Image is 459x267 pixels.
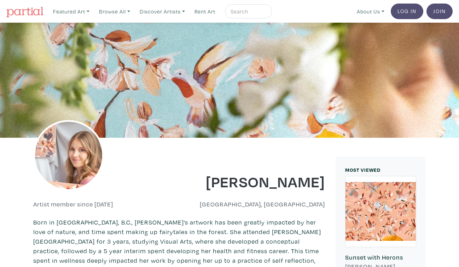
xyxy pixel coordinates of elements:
h6: [GEOGRAPHIC_DATA], [GEOGRAPHIC_DATA] [185,200,325,208]
a: Log In [391,4,423,19]
h6: Artist member since [DATE] [33,200,113,208]
a: About Us [354,4,388,19]
h6: Sunset with Herons [345,254,416,261]
a: Discover Artists [136,4,188,19]
a: Join [426,4,453,19]
h1: [PERSON_NAME] [185,172,325,191]
a: Browse All [96,4,133,19]
a: Featured Art [50,4,93,19]
input: Search [230,7,265,16]
a: Rent Art [191,4,219,19]
small: MOST VIEWED [345,166,380,173]
img: phpThumb.php [33,120,104,191]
